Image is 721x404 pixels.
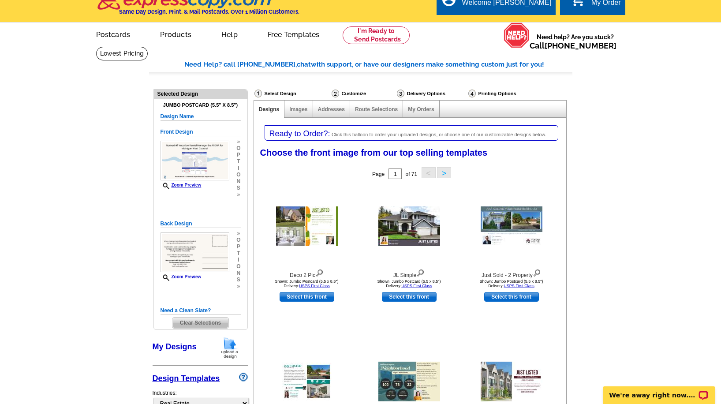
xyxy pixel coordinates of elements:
[331,89,396,98] div: Customize
[236,152,240,158] span: p
[467,89,546,98] div: Printing Options
[258,267,355,279] div: Deco 2 Pic
[153,342,197,351] a: My Designs
[184,60,572,70] div: Need Help? call [PHONE_NUMBER], with support, or have our designers make something custom just fo...
[289,106,307,112] a: Images
[332,132,546,137] span: Click this balloon to order your uploaded designs, or choose one of our customizable designs below.
[355,106,398,112] a: Route Selections
[239,373,248,382] img: design-wizard-help-icon.png
[236,191,240,198] span: »
[161,220,241,228] h5: Back Design
[422,167,436,178] button: <
[236,283,240,290] span: »
[297,60,311,68] span: chat
[468,90,476,97] img: Printing Options & Summary
[172,318,228,328] span: Clear Selections
[504,284,534,288] a: USPS First Class
[236,237,240,243] span: o
[161,183,202,187] a: Zoom Preview
[236,263,240,270] span: o
[236,250,240,257] span: t
[372,171,385,177] span: Page
[533,267,541,277] img: view design details
[236,185,240,191] span: s
[161,274,202,279] a: Zoom Preview
[154,90,247,98] div: Selected Design
[236,138,240,145] span: »
[236,158,240,165] span: t
[282,363,332,400] img: Listed Two Photo
[161,141,229,180] img: small-thumb.jpg
[396,89,467,100] div: Delivery Options
[153,374,220,383] a: Design Templates
[481,362,542,401] img: RE Fresh
[236,257,240,263] span: i
[82,23,145,44] a: Postcards
[260,148,488,157] span: Choose the front image from our top selling templates
[236,270,240,277] span: n
[545,41,616,50] a: [PHONE_NUMBER]
[530,33,621,50] span: Need help? Are you stuck?
[318,106,345,112] a: Addresses
[236,145,240,152] span: o
[416,267,425,277] img: view design details
[161,128,241,136] h5: Front Design
[161,102,241,108] h4: Jumbo Postcard (5.5" x 8.5")
[161,232,229,272] img: small-thumb.jpg
[269,129,330,138] span: Ready to Order?:
[207,23,252,44] a: Help
[254,23,334,44] a: Free Templates
[236,277,240,283] span: s
[504,22,530,48] img: help
[236,230,240,237] span: »
[236,165,240,172] span: i
[361,267,458,279] div: JL Simple
[119,8,299,15] h4: Same Day Design, Print, & Mail Postcards. Over 1 Million Customers.
[463,279,560,288] div: Shown: Jumbo Postcard (5.5 x 8.5") Delivery:
[299,284,330,288] a: USPS First Class
[280,292,334,302] a: use this design
[161,307,241,315] h5: Need a Clean Slate?
[236,178,240,185] span: n
[484,292,539,302] a: use this design
[236,243,240,250] span: p
[254,90,262,97] img: Select Design
[254,89,331,100] div: Select Design
[597,376,721,404] iframe: LiveChat chat widget
[401,284,432,288] a: USPS First Class
[315,267,324,277] img: view design details
[259,106,280,112] a: Designs
[218,337,241,359] img: upload-design
[408,106,434,112] a: My Orders
[332,90,339,97] img: Customize
[437,167,451,178] button: >
[405,171,417,177] span: of 71
[361,279,458,288] div: Shown: Jumbo Postcard (5.5 x 8.5") Delivery:
[382,292,437,302] a: use this design
[378,362,440,401] img: Neighborhood Latest
[463,267,560,279] div: Just Sold - 2 Property
[397,90,404,97] img: Delivery Options
[378,206,440,246] img: JL Simple
[530,41,616,50] span: Call
[276,206,338,246] img: Deco 2 Pic
[258,279,355,288] div: Shown: Jumbo Postcard (5.5 x 8.5") Delivery:
[146,23,205,44] a: Products
[236,172,240,178] span: o
[481,206,542,246] img: Just Sold - 2 Property
[161,112,241,121] h5: Design Name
